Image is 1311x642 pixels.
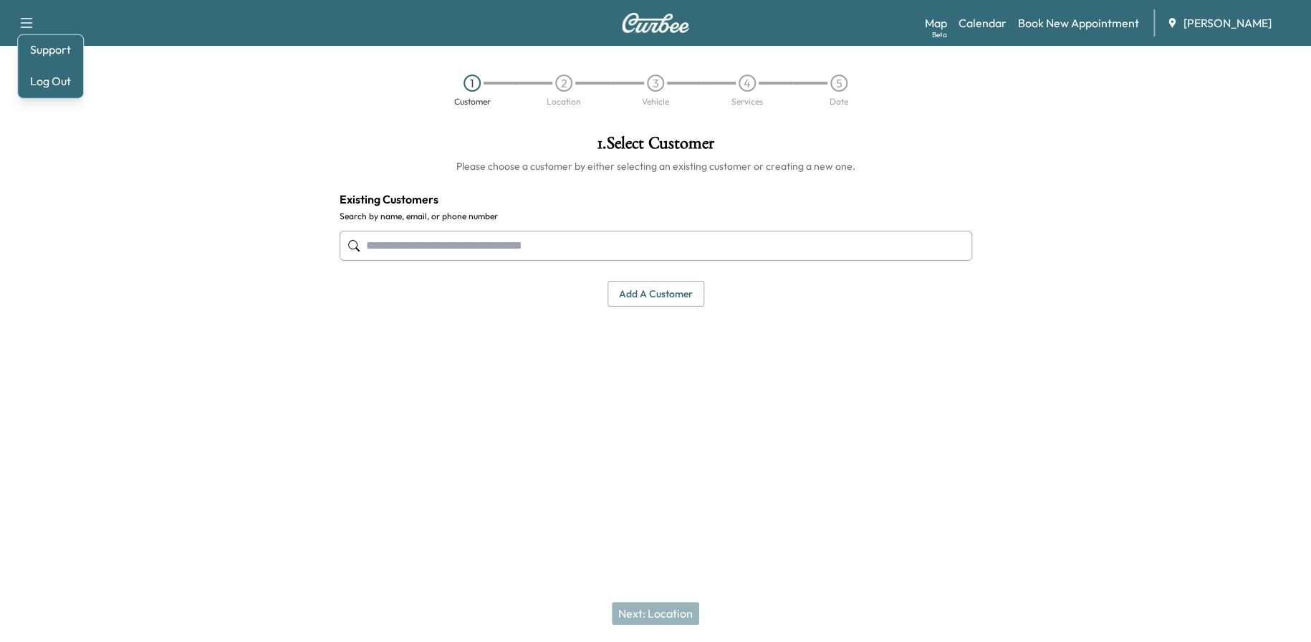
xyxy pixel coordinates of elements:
[340,191,972,208] h4: Existing Customers
[24,70,77,92] button: Log Out
[608,281,704,307] button: Add a customer
[454,97,491,106] div: Customer
[647,75,664,92] div: 3
[340,159,972,173] h6: Please choose a customer by either selecting an existing customer or creating a new one.
[959,14,1007,32] a: Calendar
[731,97,763,106] div: Services
[925,14,947,32] a: MapBeta
[340,211,972,222] label: Search by name, email, or phone number
[739,75,756,92] div: 4
[340,135,972,159] h1: 1 . Select Customer
[1018,14,1139,32] a: Book New Appointment
[464,75,481,92] div: 1
[24,41,77,58] a: Support
[932,29,947,40] div: Beta
[830,97,848,106] div: Date
[642,97,669,106] div: Vehicle
[1183,14,1272,32] span: [PERSON_NAME]
[555,75,572,92] div: 2
[830,75,847,92] div: 5
[621,13,690,33] img: Curbee Logo
[547,97,581,106] div: Location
